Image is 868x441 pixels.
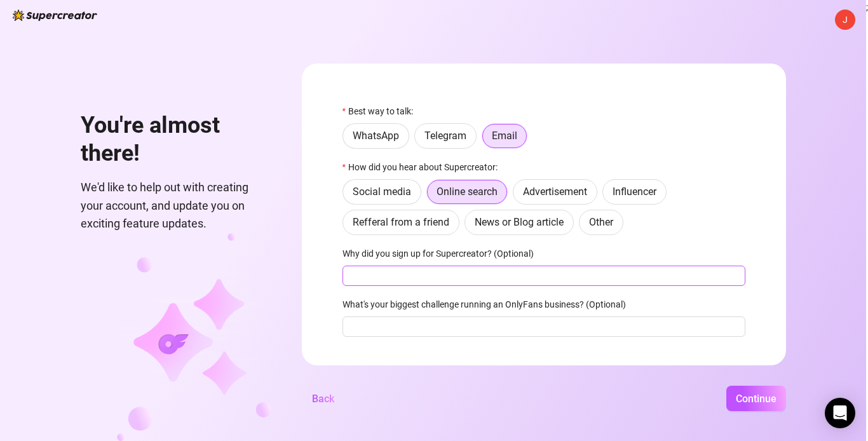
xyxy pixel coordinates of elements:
[825,398,855,428] div: Open Intercom Messenger
[843,13,848,27] span: J
[424,130,466,142] span: Telegram
[353,216,449,228] span: Refferal from a friend
[302,386,344,411] button: Back
[342,316,745,337] input: What's your biggest challenge running an OnlyFans business? (Optional)
[81,179,271,233] span: We'd like to help out with creating your account, and update you on exciting feature updates.
[353,130,399,142] span: WhatsApp
[353,186,411,198] span: Social media
[81,112,271,167] h1: You're almost there!
[726,386,786,411] button: Continue
[589,216,613,228] span: Other
[342,297,634,311] label: What's your biggest challenge running an OnlyFans business? (Optional)
[475,216,564,228] span: News or Blog article
[312,393,334,405] span: Back
[342,160,506,174] label: How did you hear about Supercreator:
[736,393,776,405] span: Continue
[342,266,745,286] input: Why did you sign up for Supercreator? (Optional)
[492,130,517,142] span: Email
[342,104,421,118] label: Best way to talk:
[613,186,656,198] span: Influencer
[437,186,498,198] span: Online search
[342,247,542,261] label: Why did you sign up for Supercreator? (Optional)
[13,10,97,21] img: logo
[523,186,587,198] span: Advertisement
